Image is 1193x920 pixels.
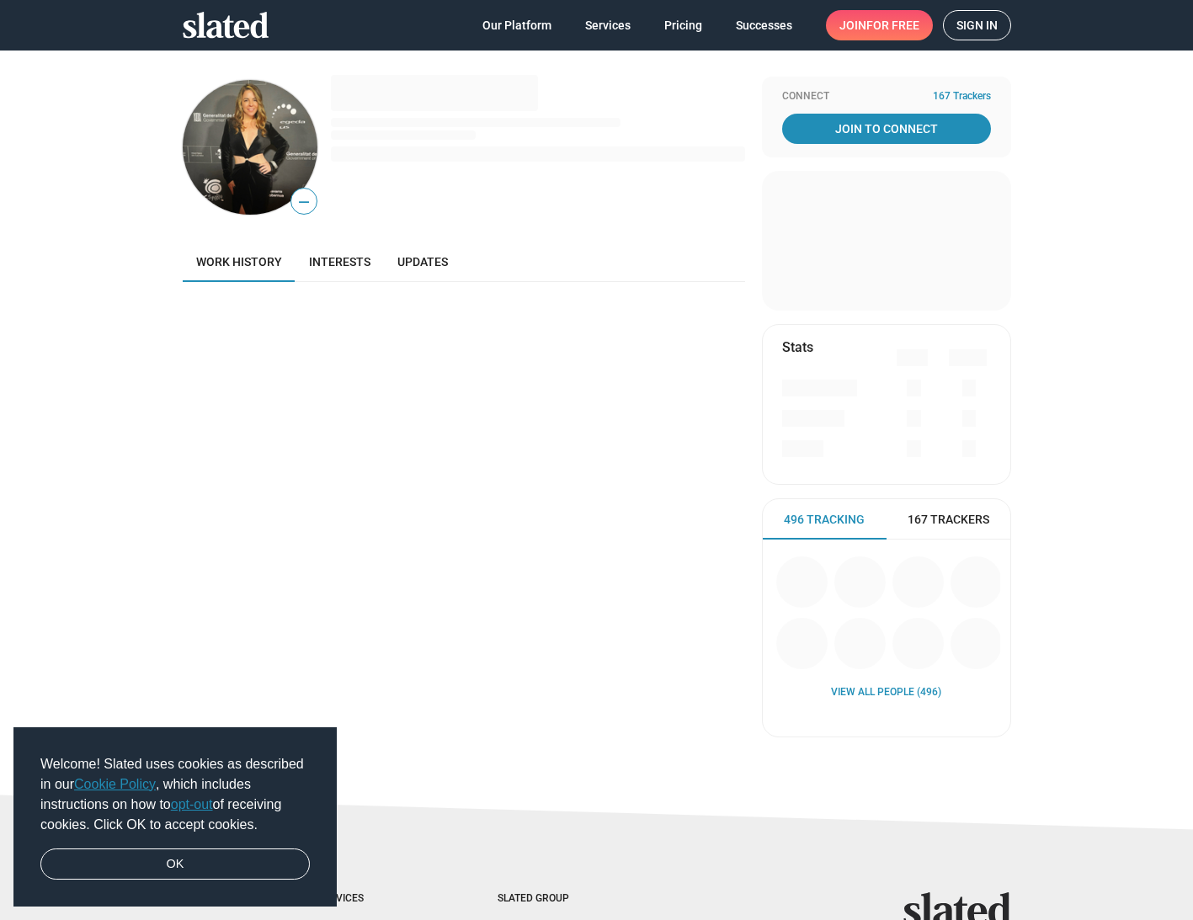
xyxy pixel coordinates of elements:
[943,10,1011,40] a: Sign in
[866,10,919,40] span: for free
[317,892,430,906] div: Services
[482,10,551,40] span: Our Platform
[40,754,310,835] span: Welcome! Slated uses cookies as described in our , which includes instructions on how to of recei...
[933,90,991,104] span: 167 Trackers
[171,797,213,811] a: opt-out
[291,191,317,213] span: —
[782,90,991,104] div: Connect
[397,255,448,269] span: Updates
[572,10,644,40] a: Services
[908,512,989,528] span: 167 Trackers
[196,255,282,269] span: Work history
[786,114,988,144] span: Join To Connect
[384,242,461,282] a: Updates
[651,10,716,40] a: Pricing
[782,338,813,356] mat-card-title: Stats
[183,242,296,282] a: Work history
[296,242,384,282] a: Interests
[826,10,933,40] a: Joinfor free
[40,848,310,880] a: dismiss cookie message
[839,10,919,40] span: Join
[664,10,702,40] span: Pricing
[736,10,792,40] span: Successes
[831,686,941,699] a: View all People (496)
[722,10,806,40] a: Successes
[784,512,865,528] span: 496 Tracking
[956,11,998,40] span: Sign in
[13,727,337,907] div: cookieconsent
[309,255,370,269] span: Interests
[782,114,991,144] a: Join To Connect
[585,10,631,40] span: Services
[74,777,156,791] a: Cookie Policy
[498,892,612,906] div: Slated Group
[469,10,565,40] a: Our Platform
